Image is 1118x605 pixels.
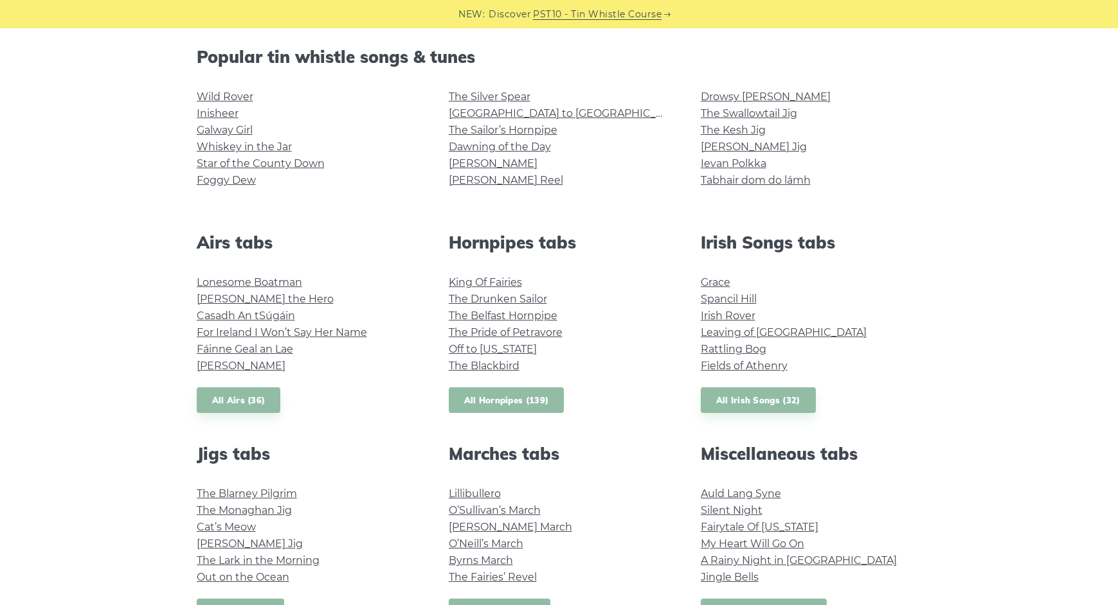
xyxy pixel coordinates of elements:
h2: Airs tabs [197,232,418,252]
h2: Popular tin whistle songs & tunes [197,47,922,67]
a: Grace [701,276,730,288]
a: Tabhair dom do lámh [701,174,811,186]
a: Wild Rover [197,91,253,103]
a: Whiskey in the Jar [197,141,292,153]
a: Fields of Athenry [701,360,788,372]
a: [PERSON_NAME] [449,157,537,170]
a: Ievan Polkka [701,157,766,170]
a: [PERSON_NAME] the Hero [197,293,334,305]
a: The Drunken Sailor [449,293,547,305]
a: PST10 - Tin Whistle Course [533,7,662,22]
a: All Hornpipes (139) [449,387,564,414]
a: All Irish Songs (32) [701,387,816,414]
a: The Swallowtail Jig [701,107,797,119]
a: Drowsy [PERSON_NAME] [701,91,831,103]
a: My Heart Will Go On [701,538,804,550]
a: Silent Night [701,504,762,516]
a: Jingle Bells [701,571,759,583]
a: Leaving of [GEOGRAPHIC_DATA] [701,326,867,338]
a: Cat’s Meow [197,521,256,533]
a: [PERSON_NAME] Jig [197,538,303,550]
a: The Fairies’ Revel [449,571,537,583]
h2: Jigs tabs [197,444,418,464]
a: For Ireland I Won’t Say Her Name [197,326,367,338]
a: Rattling Bog [701,343,766,355]
a: Inisheer [197,107,239,119]
a: O’Neill’s March [449,538,523,550]
a: Foggy Dew [197,174,256,186]
a: Fáinne Geal an Lae [197,343,293,355]
a: O’Sullivan’s March [449,504,541,516]
a: Auld Lang Syne [701,487,781,500]
a: All Airs (36) [197,387,281,414]
a: [PERSON_NAME] [197,360,285,372]
a: The Blackbird [449,360,519,372]
a: Star of the County Down [197,157,325,170]
h2: Miscellaneous tabs [701,444,922,464]
span: Discover [489,7,531,22]
a: [PERSON_NAME] Jig [701,141,807,153]
a: Spancil Hill [701,293,757,305]
a: The Lark in the Morning [197,554,320,566]
a: The Blarney Pilgrim [197,487,297,500]
a: [GEOGRAPHIC_DATA] to [GEOGRAPHIC_DATA] [449,107,686,119]
a: Lonesome Boatman [197,276,302,288]
a: King Of Fairies [449,276,522,288]
a: Casadh An tSúgáin [197,310,295,322]
span: NEW: [458,7,485,22]
a: The Kesh Jig [701,124,766,136]
a: The Silver Spear [449,91,530,103]
a: Lillibullero [449,487,501,500]
h2: Hornpipes tabs [449,232,670,252]
a: Out on the Ocean [197,571,289,583]
h2: Irish Songs tabs [701,232,922,252]
a: Byrns March [449,554,513,566]
a: The Belfast Hornpipe [449,310,557,322]
a: Fairytale Of [US_STATE] [701,521,818,533]
a: A Rainy Night in [GEOGRAPHIC_DATA] [701,554,897,566]
a: [PERSON_NAME] March [449,521,572,533]
a: Irish Rover [701,310,755,322]
h2: Marches tabs [449,444,670,464]
a: The Pride of Petravore [449,326,563,338]
a: Dawning of the Day [449,141,551,153]
a: [PERSON_NAME] Reel [449,174,563,186]
a: The Monaghan Jig [197,504,292,516]
a: The Sailor’s Hornpipe [449,124,557,136]
a: Galway Girl [197,124,253,136]
a: Off to [US_STATE] [449,343,537,355]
